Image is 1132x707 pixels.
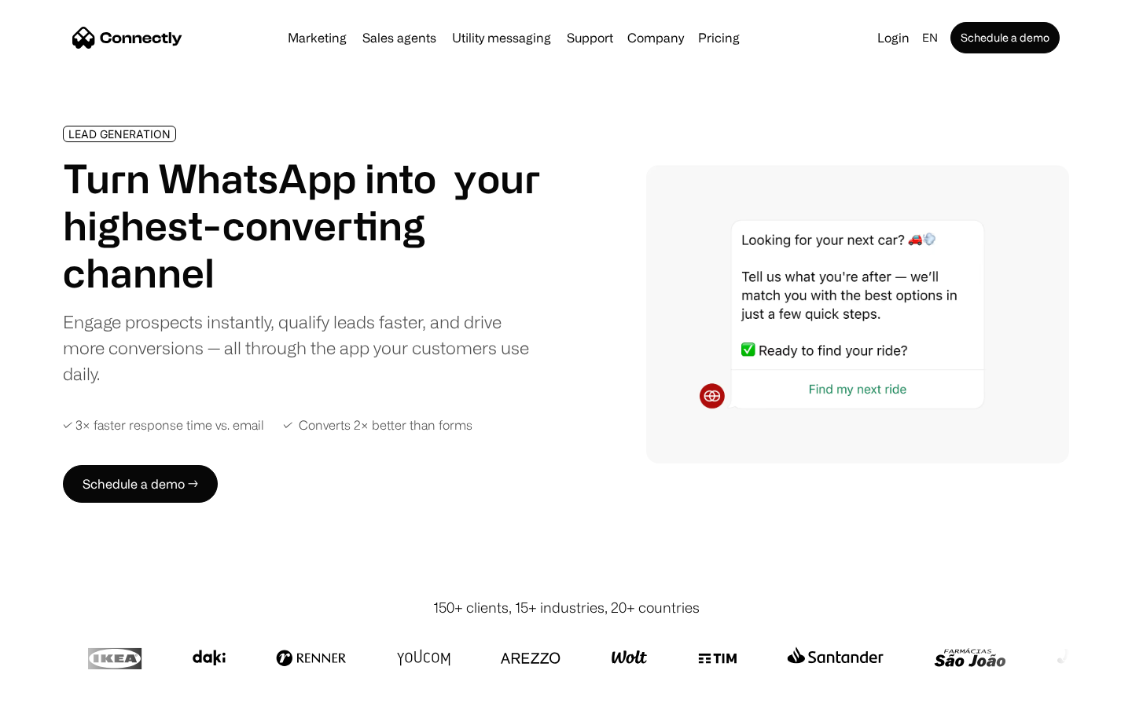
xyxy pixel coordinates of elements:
[871,27,916,49] a: Login
[68,128,171,140] div: LEAD GENERATION
[627,27,684,49] div: Company
[281,31,353,44] a: Marketing
[63,155,541,296] h1: Turn WhatsApp into your highest-converting channel
[692,31,746,44] a: Pricing
[283,418,472,433] div: ✓ Converts 2× better than forms
[63,309,541,386] div: Engage prospects instantly, qualify leads faster, and drive more conversions — all through the ap...
[31,680,94,702] ul: Language list
[356,31,443,44] a: Sales agents
[433,597,700,618] div: 150+ clients, 15+ industries, 20+ countries
[16,678,94,702] aside: Language selected: English
[63,418,264,433] div: ✓ 3× faster response time vs. email
[560,31,619,44] a: Support
[922,27,938,49] div: en
[950,22,1060,53] a: Schedule a demo
[446,31,557,44] a: Utility messaging
[63,465,218,503] a: Schedule a demo →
